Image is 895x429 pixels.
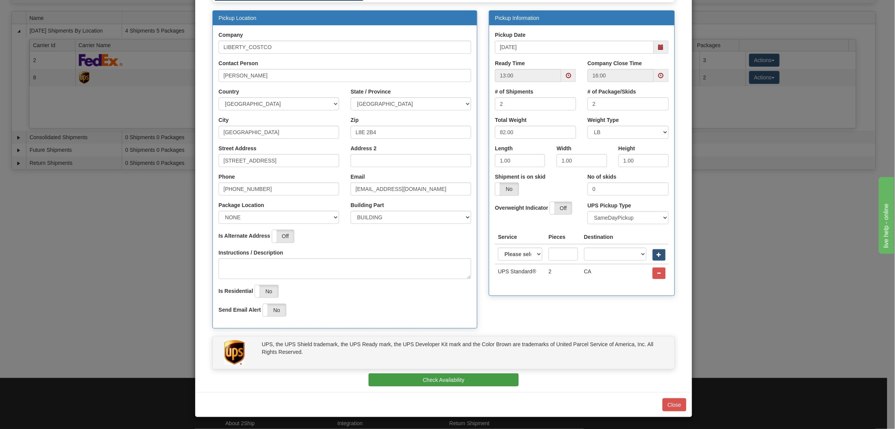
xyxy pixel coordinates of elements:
[545,264,581,282] td: 2
[351,201,384,209] label: Building Part
[495,31,526,39] label: Pickup Date
[557,145,572,152] label: Width
[495,230,545,244] th: Service
[272,230,294,242] label: Off
[351,88,391,95] label: State / Province
[219,15,256,21] a: Pickup Location
[495,264,545,282] td: UPS Standard®
[619,145,635,152] label: Height
[219,59,258,67] label: Contact Person
[495,59,525,67] label: Ready Time
[550,202,572,214] label: Off
[219,232,270,240] label: Is Alternate Address
[224,340,245,365] img: UPS Logo
[219,287,253,295] label: Is Residential
[588,202,631,209] label: UPS Pickup Type
[877,175,894,253] iframe: chat widget
[369,373,519,386] button: Check Availability
[6,5,71,14] div: live help - online
[351,116,359,124] label: Zip
[219,31,243,39] label: Company
[219,173,235,181] label: Phone
[495,183,518,195] label: No
[495,173,545,181] label: Shipment is on skid
[219,201,264,209] label: Package Location
[581,264,650,282] td: CA
[495,116,527,124] label: Total Weight
[588,173,616,181] label: No of skids
[588,88,636,95] label: # of Package/Skids
[219,306,261,314] label: Send Email Alert
[255,285,278,298] label: No
[219,249,283,256] label: Instructions / Description
[219,116,229,124] label: City
[545,230,581,244] th: Pieces
[495,15,539,21] a: Pickup Information
[588,59,642,67] label: Company Close Time
[581,230,650,244] th: Destination
[263,304,286,316] label: No
[219,145,256,152] label: Street Address
[588,116,619,124] label: Weight Type
[495,204,548,212] label: Overweight Indicator
[663,398,686,411] button: Close
[219,88,239,95] label: Country
[495,145,513,152] label: Length
[351,145,377,152] label: Address 2
[351,173,365,181] label: Email
[256,340,669,356] div: UPS, the UPS Shield trademark, the UPS Ready mark, the UPS Developer Kit mark and the Color Brown...
[495,88,533,95] label: # of Shipments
